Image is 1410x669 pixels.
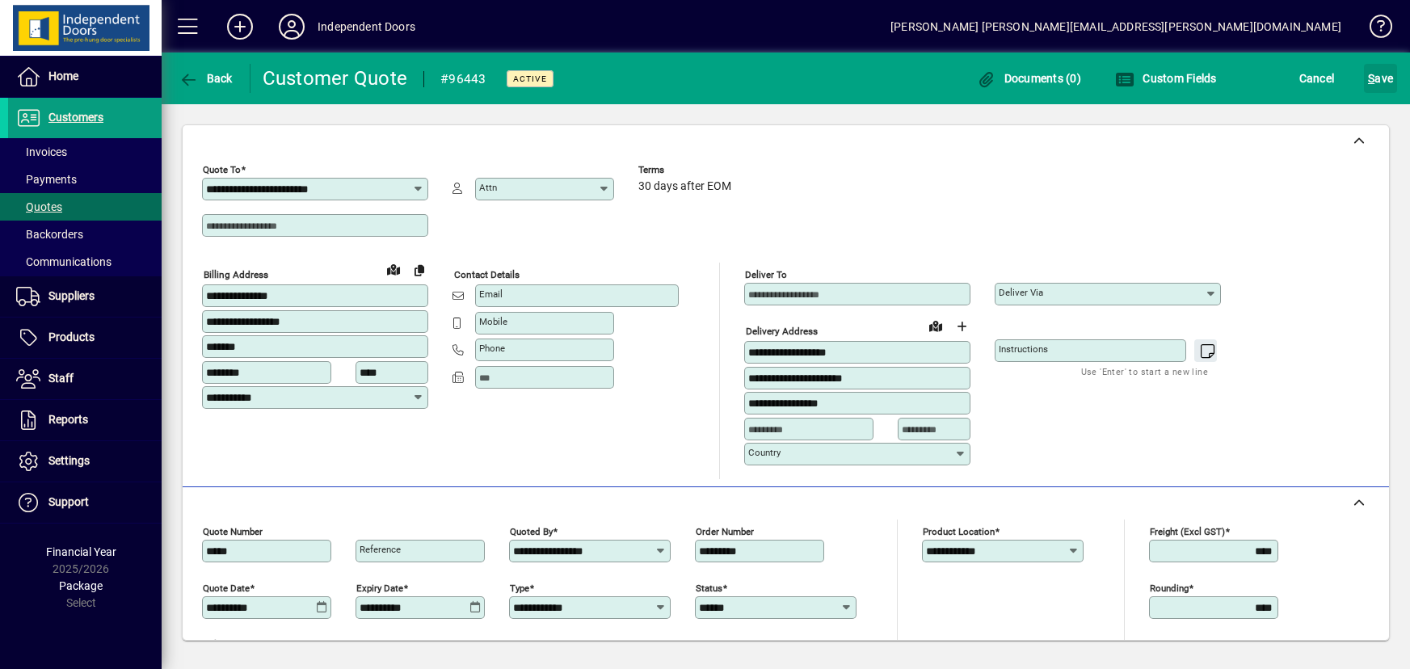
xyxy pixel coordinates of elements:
[696,582,722,593] mat-label: Status
[203,582,250,593] mat-label: Quote date
[513,74,547,84] span: Active
[48,495,89,508] span: Support
[214,12,266,41] button: Add
[999,343,1048,355] mat-label: Instructions
[8,57,162,97] a: Home
[16,255,112,268] span: Communications
[8,318,162,358] a: Products
[510,525,553,536] mat-label: Quoted by
[8,248,162,276] a: Communications
[479,343,505,354] mat-label: Phone
[638,180,731,193] span: 30 days after EOM
[48,289,95,302] span: Suppliers
[179,72,233,85] span: Back
[16,228,83,241] span: Backorders
[48,111,103,124] span: Customers
[8,138,162,166] a: Invoices
[1368,72,1374,85] span: S
[318,14,415,40] div: Independent Doors
[972,64,1085,93] button: Documents (0)
[8,441,162,482] a: Settings
[356,582,403,593] mat-label: Expiry date
[46,545,116,558] span: Financial Year
[381,256,406,282] a: View on map
[1081,362,1208,381] mat-hint: Use 'Enter' to start a new line
[59,579,103,592] span: Package
[16,145,67,158] span: Invoices
[890,14,1341,40] div: [PERSON_NAME] [PERSON_NAME][EMAIL_ADDRESS][PERSON_NAME][DOMAIN_NAME]
[1295,64,1339,93] button: Cancel
[1357,3,1390,56] a: Knowledge Base
[8,193,162,221] a: Quotes
[1299,65,1335,91] span: Cancel
[263,65,408,91] div: Customer Quote
[976,72,1081,85] span: Documents (0)
[440,66,486,92] div: #96443
[175,64,237,93] button: Back
[479,288,503,300] mat-label: Email
[8,221,162,248] a: Backorders
[203,525,263,536] mat-label: Quote number
[1150,525,1225,536] mat-label: Freight (excl GST)
[949,313,974,339] button: Choose address
[479,316,507,327] mat-label: Mobile
[203,164,241,175] mat-label: Quote To
[162,64,250,93] app-page-header-button: Back
[203,638,221,650] mat-label: Title
[48,372,74,385] span: Staff
[1115,72,1217,85] span: Custom Fields
[8,400,162,440] a: Reports
[8,276,162,317] a: Suppliers
[48,69,78,82] span: Home
[638,165,735,175] span: Terms
[8,482,162,523] a: Support
[696,525,754,536] mat-label: Order number
[745,269,787,280] mat-label: Deliver To
[999,287,1043,298] mat-label: Deliver via
[1368,65,1393,91] span: ave
[479,182,497,193] mat-label: Attn
[16,200,62,213] span: Quotes
[8,359,162,399] a: Staff
[923,313,949,339] a: View on map
[1111,64,1221,93] button: Custom Fields
[923,525,995,536] mat-label: Product location
[406,257,432,283] button: Copy to Delivery address
[748,447,781,458] mat-label: Country
[48,454,90,467] span: Settings
[48,413,88,426] span: Reports
[1150,582,1189,593] mat-label: Rounding
[1364,64,1397,93] button: Save
[266,12,318,41] button: Profile
[16,173,77,186] span: Payments
[360,544,401,555] mat-label: Reference
[510,582,529,593] mat-label: Type
[48,330,95,343] span: Products
[8,166,162,193] a: Payments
